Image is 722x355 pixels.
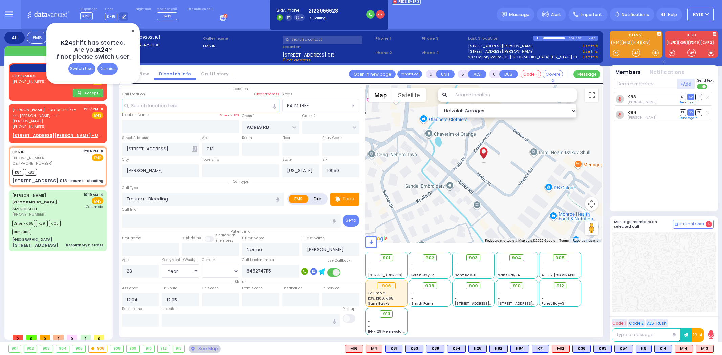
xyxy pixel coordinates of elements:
label: First Name [122,236,141,241]
label: EMS IN [203,43,280,49]
span: 4 [706,221,712,227]
span: Send text [697,78,714,83]
div: BLS [510,345,529,353]
small: is Calling... [309,16,328,21]
div: ALS [552,345,570,353]
div: BLS [593,345,612,353]
span: 8454251600 [136,42,160,48]
label: En Route [162,286,177,291]
span: Dov Guttman [627,99,657,104]
label: KJ EMS... [610,33,662,38]
label: Caller name [203,35,280,41]
span: EMS [92,154,103,161]
span: - [498,267,500,273]
span: [STREET_ADDRESS][PERSON_NAME] [498,301,562,306]
label: Hospital [162,306,177,312]
label: City [122,157,129,162]
span: Driver-K165 [12,220,35,227]
label: Location [283,44,373,50]
div: 913 [173,345,185,352]
label: Destination [282,286,303,291]
label: Fire units on call [187,7,213,11]
span: - [368,267,370,273]
div: BLS [405,345,423,353]
input: Search a contact [283,35,362,44]
button: Send [343,215,359,227]
label: On Scene [202,286,219,291]
span: ארי' וויינבערגער [48,106,76,112]
label: Back Home [122,306,142,312]
span: 903 [469,255,478,261]
span: PALM TREE [283,99,350,112]
div: K82 [489,345,508,353]
span: 909 [469,283,478,289]
a: 287 County Route 105 [GEOGRAPHIC_DATA] [US_STATE] 10930 [468,54,581,60]
span: 2123056628 [309,7,362,15]
div: K36 [572,345,591,353]
span: K24 [61,39,72,47]
button: Show street map [369,88,392,102]
button: 10-4 [692,328,704,342]
img: message.svg [502,12,507,17]
span: ✕ [100,192,103,198]
button: Map camera controls [585,197,598,211]
div: M4 [366,345,382,353]
div: 902 [24,345,37,352]
span: [PHONE_NUMBER] [12,212,46,217]
div: K83 [593,345,612,353]
p: Tone [342,195,354,203]
label: Last Name [182,235,201,241]
input: Search hospital [162,314,340,327]
u: [STREET_ADDRESS][PERSON_NAME] - Use this [12,133,112,138]
span: M12 [164,13,171,19]
div: BLS [532,345,549,353]
div: 908 [110,345,123,352]
label: Age [122,257,129,263]
span: BUS-906 [12,229,31,235]
span: SO [687,109,694,116]
label: P Last Name [302,236,325,241]
div: 906 [89,345,107,352]
span: K-18 [105,13,117,20]
div: 0:00 [568,34,574,42]
div: M16 [345,345,363,353]
span: 1 [81,335,91,340]
input: Search member [614,79,677,89]
span: [STREET_ADDRESS][PERSON_NAME] [455,301,519,306]
span: Columbia [86,204,103,209]
span: K39, K100, K165 [368,296,393,301]
span: 905 [555,255,565,261]
a: CAR2 [701,40,714,45]
label: Street Address [122,135,148,141]
span: K24 [97,46,109,54]
div: See map [189,345,220,353]
span: - [411,262,413,267]
label: State [282,157,292,162]
div: 909 [127,345,139,352]
span: - [368,262,370,267]
span: Important [581,11,602,18]
span: BG - 29 Merriewold S. [368,329,406,334]
div: K-18 [588,35,598,41]
button: KY18 [687,8,714,21]
div: K84 [510,345,529,353]
div: BLS [468,345,487,353]
span: TR [695,109,702,116]
div: 904 [56,345,69,352]
label: Turn off text [697,83,708,90]
button: ALS-Rush [646,319,668,327]
span: Phone 3 [422,35,466,41]
div: K81 [385,345,402,353]
div: Year/Month/Week/Day [162,257,199,263]
label: EMS IN [124,50,201,56]
button: ALS [468,70,486,78]
span: Phone 1 [375,35,419,41]
div: 901 [9,345,21,352]
div: [STREET_ADDRESS] [12,242,59,249]
a: Send again [680,100,698,104]
span: DR [680,94,686,100]
img: Logo [27,10,72,19]
span: 912 [556,283,564,289]
div: Respiratory Distress [66,243,103,248]
button: Code 1 [612,319,627,327]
